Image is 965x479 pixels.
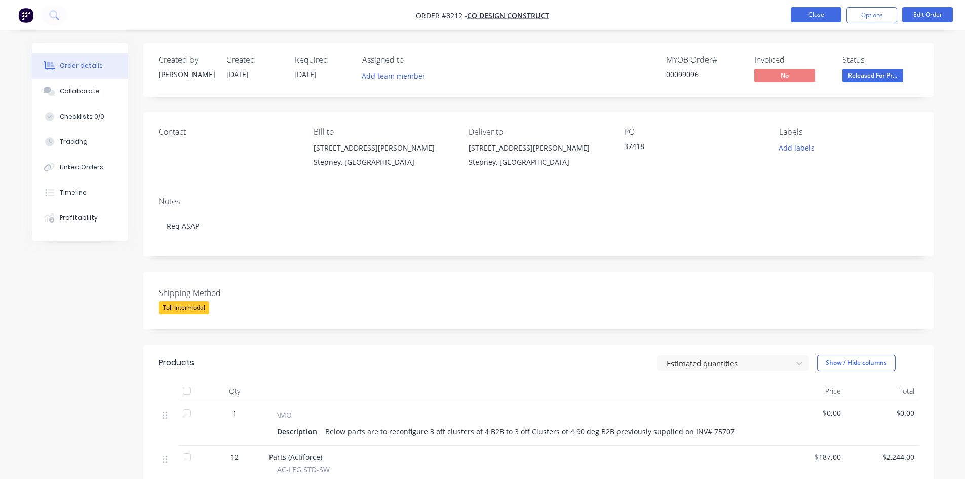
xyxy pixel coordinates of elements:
[849,452,914,462] span: $2,244.00
[159,127,297,137] div: Contact
[60,112,104,121] div: Checklists 0/0
[226,69,249,79] span: [DATE]
[32,155,128,180] button: Linked Orders
[314,155,452,169] div: Stepney, [GEOGRAPHIC_DATA]
[60,213,98,223] div: Profitability
[32,205,128,231] button: Profitability
[624,127,763,137] div: PO
[226,55,282,65] div: Created
[754,55,830,65] div: Invoiced
[846,7,897,23] button: Options
[845,381,918,401] div: Total
[817,355,896,371] button: Show / Hide columns
[277,424,321,439] div: Description
[666,69,742,80] div: 00099096
[204,381,265,401] div: Qty
[60,163,103,172] div: Linked Orders
[159,69,214,80] div: [PERSON_NAME]
[159,55,214,65] div: Created by
[32,53,128,79] button: Order details
[362,69,431,83] button: Add team member
[269,452,322,462] span: Parts (Actiforce)
[842,55,918,65] div: Status
[18,8,33,23] img: Factory
[32,129,128,155] button: Tracking
[356,69,431,83] button: Add team member
[624,141,751,155] div: 37418
[776,452,841,462] span: $187.00
[60,87,100,96] div: Collaborate
[32,79,128,104] button: Collaborate
[776,408,841,418] span: $0.00
[159,197,918,206] div: Notes
[469,155,607,169] div: Stepney, [GEOGRAPHIC_DATA]
[849,408,914,418] span: $0.00
[230,452,239,462] span: 12
[159,301,209,314] div: Toll Intermodal
[277,410,292,420] span: \MO
[469,141,607,155] div: [STREET_ADDRESS][PERSON_NAME]
[416,11,467,20] span: Order #8212 -
[362,55,464,65] div: Assigned to
[60,61,103,70] div: Order details
[842,69,903,84] button: Released For Pr...
[469,141,607,173] div: [STREET_ADDRESS][PERSON_NAME]Stepney, [GEOGRAPHIC_DATA]
[774,141,820,155] button: Add labels
[469,127,607,137] div: Deliver to
[791,7,841,22] button: Close
[779,127,918,137] div: Labels
[754,69,815,82] span: No
[666,55,742,65] div: MYOB Order #
[467,11,549,20] a: Co Design Construct
[771,381,845,401] div: Price
[159,357,194,369] div: Products
[277,464,330,475] span: AC-LEG STD-SW
[842,69,903,82] span: Released For Pr...
[314,141,452,155] div: [STREET_ADDRESS][PERSON_NAME]
[314,141,452,173] div: [STREET_ADDRESS][PERSON_NAME]Stepney, [GEOGRAPHIC_DATA]
[159,287,285,299] label: Shipping Method
[321,424,739,439] div: Below parts are to reconfigure 3 off clusters of 4 B2B to 3 off Clusters of 4 90 deg B2B previous...
[233,408,237,418] span: 1
[902,7,953,22] button: Edit Order
[294,55,350,65] div: Required
[60,137,88,146] div: Tracking
[32,180,128,205] button: Timeline
[314,127,452,137] div: Bill to
[60,188,87,197] div: Timeline
[32,104,128,129] button: Checklists 0/0
[294,69,317,79] span: [DATE]
[159,210,918,241] div: Req ASAP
